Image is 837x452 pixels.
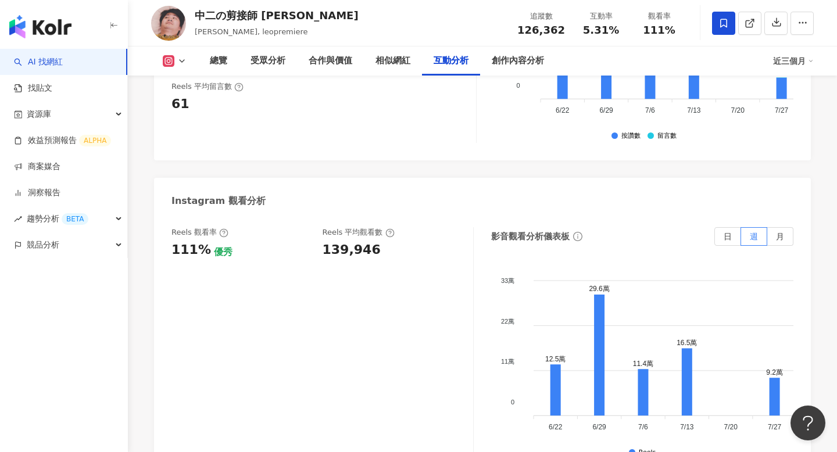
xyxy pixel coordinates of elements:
img: logo [9,15,71,38]
div: 受眾分析 [251,54,285,68]
span: 日 [724,232,732,241]
span: 111% [643,24,675,36]
tspan: 6/22 [549,424,563,432]
div: Reels 平均觀看數 [323,227,395,238]
span: 月 [776,232,784,241]
div: Reels 觀看率 [171,227,228,238]
tspan: 11萬 [501,358,514,365]
a: 找貼文 [14,82,52,94]
div: 相似網紅 [375,54,410,68]
tspan: 7/13 [687,107,701,115]
img: KOL Avatar [151,6,186,41]
tspan: 7/6 [639,424,649,432]
div: 合作與價值 [309,54,352,68]
tspan: 7/27 [768,424,782,432]
a: searchAI 找網紅 [14,56,63,68]
tspan: 7/13 [681,424,695,432]
tspan: 7/20 [731,107,745,115]
span: 趨勢分析 [27,206,88,232]
div: 中二の剪接師 [PERSON_NAME] [195,8,359,23]
tspan: 7/6 [645,107,655,115]
div: 總覽 [210,54,227,68]
a: 效益預測報告ALPHA [14,135,111,146]
tspan: 6/22 [556,107,570,115]
div: 追蹤數 [517,10,565,22]
tspan: 0 [511,399,514,406]
span: rise [14,215,22,223]
div: Reels 平均留言數 [171,81,244,92]
span: 競品分析 [27,232,59,258]
tspan: 22萬 [501,318,514,325]
div: 139,946 [323,241,381,259]
span: 126,362 [517,24,565,36]
span: [PERSON_NAME], leopremiere [195,27,307,36]
span: 週 [750,232,758,241]
div: 創作內容分析 [492,54,544,68]
a: 商案媒合 [14,161,60,173]
div: 按讚數 [621,132,641,140]
div: 影音觀看分析儀表板 [491,231,570,243]
tspan: 33萬 [501,277,514,284]
tspan: 7/27 [775,107,789,115]
a: 洞察報告 [14,187,60,199]
iframe: Help Scout Beacon - Open [791,406,825,440]
div: 近三個月 [773,52,814,70]
div: 互動分析 [434,54,468,68]
tspan: 6/29 [593,424,607,432]
div: BETA [62,213,88,225]
div: Instagram 觀看分析 [171,195,266,207]
div: 61 [171,95,189,113]
div: 觀看率 [637,10,681,22]
div: 留言數 [657,132,677,140]
div: 111% [171,241,211,259]
tspan: 7/20 [724,424,738,432]
span: 資源庫 [27,101,51,127]
div: 優秀 [214,246,233,259]
tspan: 0 [517,82,520,89]
tspan: 6/29 [599,107,613,115]
span: 5.31% [583,24,619,36]
span: info-circle [571,230,584,243]
div: 互動率 [579,10,623,22]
